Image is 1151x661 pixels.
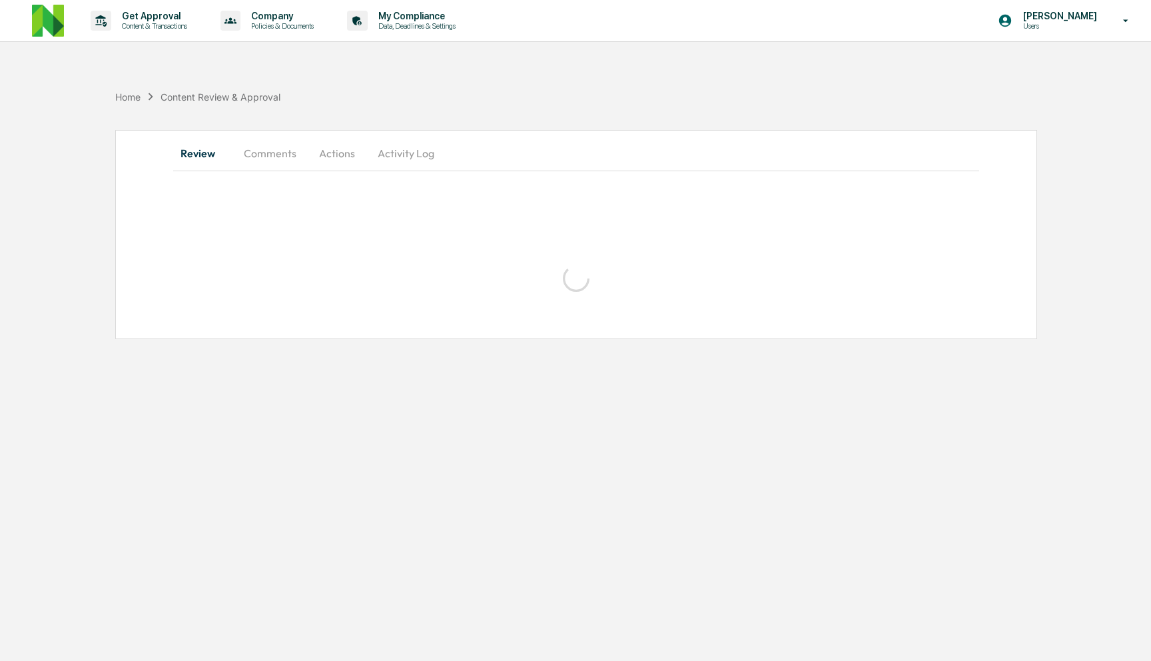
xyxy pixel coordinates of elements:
[240,21,320,31] p: Policies & Documents
[173,137,233,169] button: Review
[32,5,64,37] img: logo
[1012,11,1104,21] p: [PERSON_NAME]
[173,137,979,169] div: secondary tabs example
[368,11,462,21] p: My Compliance
[115,91,141,103] div: Home
[1012,21,1104,31] p: Users
[368,21,462,31] p: Data, Deadlines & Settings
[233,137,307,169] button: Comments
[111,21,194,31] p: Content & Transactions
[367,137,445,169] button: Activity Log
[240,11,320,21] p: Company
[161,91,280,103] div: Content Review & Approval
[111,11,194,21] p: Get Approval
[307,137,367,169] button: Actions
